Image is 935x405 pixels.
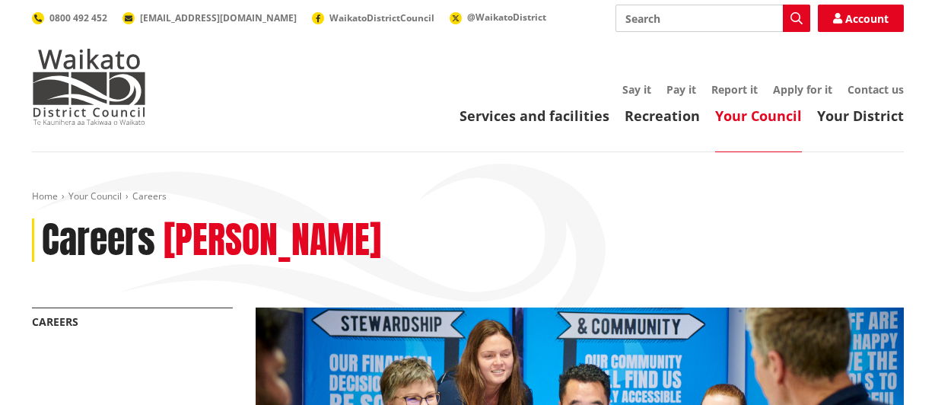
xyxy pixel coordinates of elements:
a: Your Council [68,190,122,202]
a: Services and facilities [460,107,609,125]
a: Pay it [666,82,696,97]
span: 0800 492 452 [49,11,107,24]
a: 0800 492 452 [32,11,107,24]
img: Waikato District Council - Te Kaunihera aa Takiwaa o Waikato [32,49,146,125]
span: WaikatoDistrictCouncil [329,11,434,24]
span: [EMAIL_ADDRESS][DOMAIN_NAME] [140,11,297,24]
a: Account [818,5,904,32]
a: [EMAIL_ADDRESS][DOMAIN_NAME] [122,11,297,24]
a: WaikatoDistrictCouncil [312,11,434,24]
a: Say it [622,82,651,97]
a: Careers [32,314,78,329]
a: Report it [711,82,758,97]
a: Your Council [715,107,802,125]
a: Apply for it [773,82,832,97]
h1: Careers [42,218,155,263]
nav: breadcrumb [32,190,904,203]
a: Home [32,190,58,202]
a: Your District [817,107,904,125]
a: Recreation [625,107,700,125]
span: @WaikatoDistrict [467,11,546,24]
a: Contact us [848,82,904,97]
a: @WaikatoDistrict [450,11,546,24]
h2: [PERSON_NAME] [164,218,381,263]
span: Careers [132,190,167,202]
input: Search input [615,5,810,32]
